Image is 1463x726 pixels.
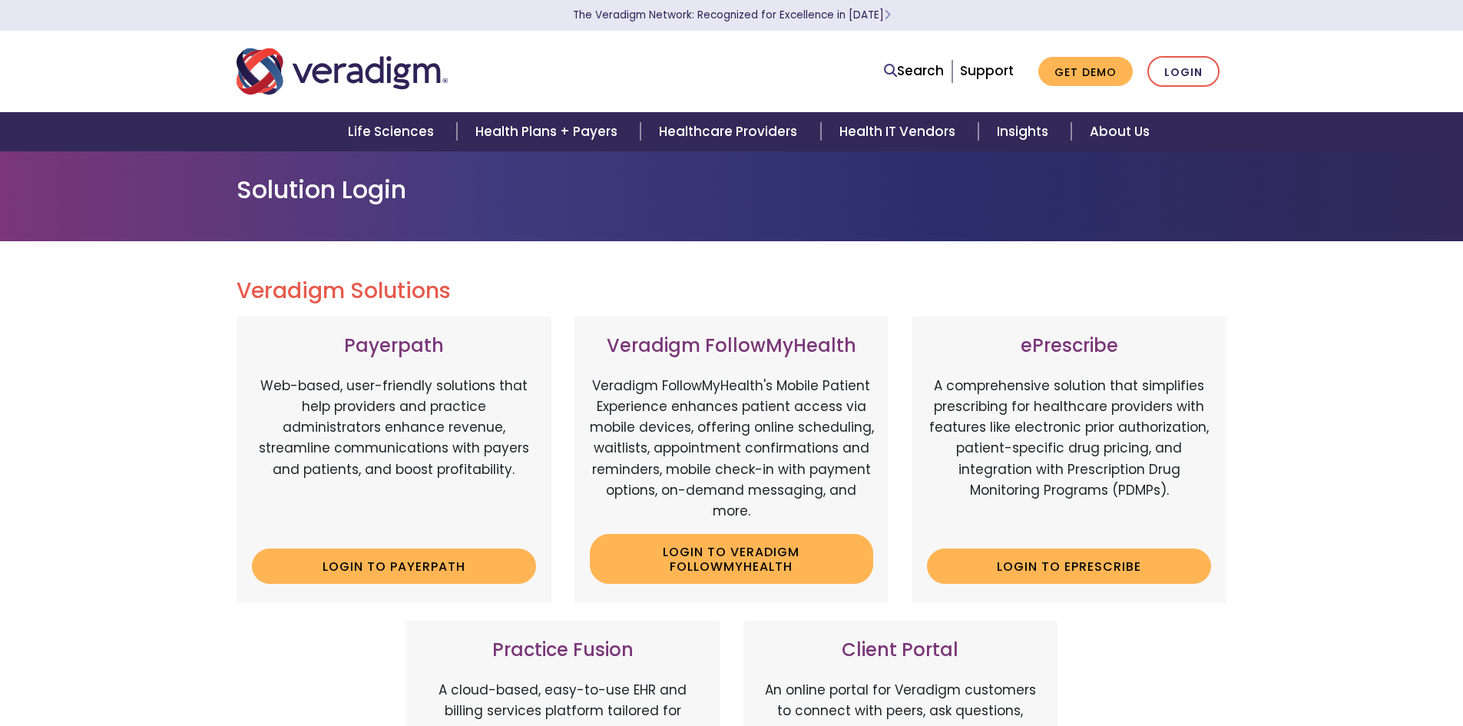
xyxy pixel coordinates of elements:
a: Login to Payerpath [252,549,536,584]
a: Login [1147,56,1220,88]
a: The Veradigm Network: Recognized for Excellence in [DATE]Learn More [573,8,891,22]
a: Support [960,61,1014,80]
a: Search [884,61,944,81]
p: Web-based, user-friendly solutions that help providers and practice administrators enhance revenu... [252,376,536,537]
a: Health IT Vendors [821,112,978,151]
h3: Practice Fusion [421,639,705,661]
a: Life Sciences [329,112,457,151]
a: Health Plans + Payers [457,112,640,151]
h3: Veradigm FollowMyHealth [590,335,874,357]
p: Veradigm FollowMyHealth's Mobile Patient Experience enhances patient access via mobile devices, o... [590,376,874,522]
a: Login to Veradigm FollowMyHealth [590,534,874,584]
h3: Client Portal [759,639,1043,661]
h1: Solution Login [237,175,1227,204]
img: Veradigm logo [237,46,448,97]
a: Login to ePrescribe [927,549,1211,584]
a: Healthcare Providers [640,112,820,151]
span: Learn More [884,8,891,22]
p: A comprehensive solution that simplifies prescribing for healthcare providers with features like ... [927,376,1211,537]
h3: ePrescribe [927,335,1211,357]
a: Insights [978,112,1071,151]
a: About Us [1071,112,1168,151]
a: Get Demo [1038,57,1133,87]
h2: Veradigm Solutions [237,278,1227,304]
h3: Payerpath [252,335,536,357]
